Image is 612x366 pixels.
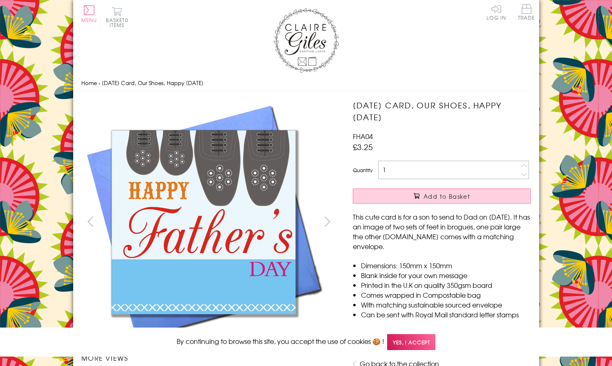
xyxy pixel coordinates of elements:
button: prev [81,212,100,231]
li: Can be sent with Royal Mail standard letter stamps [361,310,531,319]
span: £3.25 [353,141,373,153]
img: Claire Giles Greetings Cards [273,8,339,73]
li: Printed in the U.K on quality 350gsm board [361,280,531,290]
button: Menu [81,5,97,22]
span: Menu [81,16,97,24]
li: With matching sustainable sourced envelope [361,300,531,310]
li: Blank inside for your own message [361,270,531,280]
p: This cute card is for a son to send to Dad on [DATE]. It has an image of two sets of feet in brog... [353,212,531,251]
span: › [99,79,100,87]
h3: More views [81,353,337,363]
li: Comes wrapped in Compostable bag [361,290,531,300]
button: Basket0 items [106,7,128,27]
a: Log In [486,4,506,20]
button: Add to Basket [353,189,531,204]
span: Yes, I accept [387,334,435,350]
a: Trade [518,4,535,22]
nav: breadcrumbs [81,75,531,92]
span: FHA04 [353,131,373,141]
span: Add to Basket [424,192,470,200]
span: [DATE] Card, Our Shoes, Happy [DATE] [102,79,204,87]
h1: [DATE] Card, Our Shoes, Happy [DATE] [353,99,531,123]
label: Quantity [353,166,372,174]
a: Home [81,79,97,87]
button: next [318,212,336,231]
span: Trade [518,4,535,20]
li: Dimensions: 150mm x 150mm [361,260,531,270]
img: Father's Day Card, Our Shoes, Happy Father's Day [81,99,327,345]
span: 0 items [110,16,128,29]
